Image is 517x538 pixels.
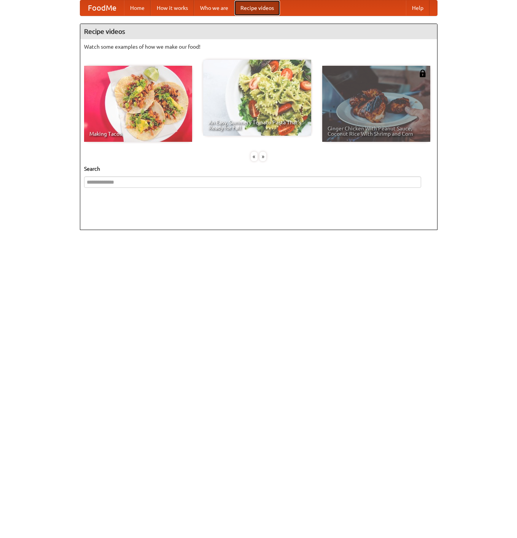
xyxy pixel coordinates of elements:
h5: Search [84,165,433,173]
a: Home [124,0,151,16]
div: « [251,152,258,161]
p: Watch some examples of how we make our food! [84,43,433,51]
span: Making Tacos [89,131,187,136]
a: Making Tacos [84,66,192,142]
a: How it works [151,0,194,16]
a: Recipe videos [234,0,280,16]
span: An Easy, Summery Tomato Pasta That's Ready for Fall [208,120,306,130]
h4: Recipe videos [80,24,437,39]
a: FoodMe [80,0,124,16]
div: » [259,152,266,161]
a: Who we are [194,0,234,16]
img: 483408.png [419,70,426,77]
a: An Easy, Summery Tomato Pasta That's Ready for Fall [203,60,311,136]
a: Help [406,0,430,16]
